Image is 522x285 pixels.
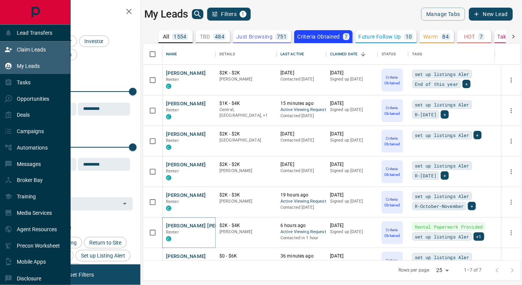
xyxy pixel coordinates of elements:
[330,192,374,198] p: [DATE]
[465,80,468,88] span: +
[330,198,374,204] p: Signed up [DATE]
[506,196,517,208] button: more
[166,131,206,138] button: [PERSON_NAME]
[443,172,446,179] span: +
[207,8,251,21] button: Filters1
[412,43,422,65] div: Tags
[330,229,374,235] p: Signed up [DATE]
[192,9,203,19] button: search button
[408,43,495,65] div: Tags
[240,11,246,17] span: 1
[219,70,273,76] p: $2K - $2K
[277,34,287,39] p: 751
[219,192,273,198] p: $2K - $3K
[359,34,401,39] p: Future Follow Up
[76,250,130,261] div: Set up Listing Alert
[415,253,469,261] span: set up listings Aler
[219,161,273,168] p: $2K - $2K
[166,77,179,82] span: Renter
[277,43,326,65] div: Last Active
[382,196,402,208] p: Criteria Obtained
[415,172,437,179] span: R-[DATE]
[163,34,169,39] p: All
[219,253,273,259] p: $0 - $6K
[79,35,109,47] div: Investor
[443,34,449,39] p: 84
[415,192,469,200] span: set up listings Aler
[441,171,449,180] div: +
[474,131,482,139] div: +
[166,114,171,119] div: condos.ca
[166,43,177,65] div: Name
[330,161,374,168] p: [DATE]
[330,131,374,137] p: [DATE]
[166,175,171,180] div: condos.ca
[84,237,127,248] div: Return to Site
[78,253,128,259] span: Set up Listing Alert
[166,138,179,143] span: Renter
[382,43,396,65] div: Status
[382,258,402,269] p: Criteria Obtained
[345,34,348,39] p: 7
[166,169,179,174] span: Renter
[166,199,179,204] span: Renter
[415,233,469,240] span: set up listings Aler
[82,38,106,44] span: Investor
[219,259,273,271] p: Etobicoke, North York, West End, Toronto
[280,253,322,259] p: 36 minutes ago
[330,259,374,266] p: Signed up [DATE]
[443,111,446,118] span: +
[166,222,247,230] button: [PERSON_NAME] [PERSON_NAME]
[378,43,408,65] div: Status
[330,100,374,107] p: [DATE]
[469,8,513,21] button: New Lead
[280,161,322,168] p: [DATE]
[330,222,374,229] p: [DATE]
[280,222,322,229] p: 6 hours ago
[462,80,470,88] div: +
[174,34,187,39] p: 1554
[330,76,374,82] p: Signed up [DATE]
[166,230,179,235] span: Renter
[280,168,322,174] p: Contacted [DATE]
[166,84,171,89] div: condos.ca
[162,43,216,65] div: Name
[280,76,322,82] p: Contacted [DATE]
[468,202,476,210] div: +
[415,111,437,118] span: R-[DATE]
[166,206,171,211] div: condos.ca
[215,34,224,39] p: 484
[280,113,322,119] p: Contacted [DATE]
[476,131,479,139] span: +
[358,49,369,60] button: Sort
[87,240,124,246] span: Return to Site
[119,198,130,209] button: Open
[280,204,322,211] p: Contacted [DATE]
[219,76,273,82] p: [PERSON_NAME]
[166,100,206,108] button: [PERSON_NAME]
[330,168,374,174] p: Signed up [DATE]
[166,70,206,77] button: [PERSON_NAME]
[166,236,171,242] div: condos.ca
[297,34,340,39] p: Criteria Obtained
[506,74,517,86] button: more
[330,70,374,76] p: [DATE]
[506,135,517,147] button: more
[219,100,273,107] p: $1K - $4K
[219,137,273,143] p: [GEOGRAPHIC_DATA]
[506,105,517,116] button: more
[219,168,273,174] p: [PERSON_NAME]
[280,107,322,113] span: Active Viewing Request
[441,110,449,119] div: +
[415,223,483,230] span: Rental Paperwork Provided
[423,34,438,39] p: Warm
[166,192,206,199] button: [PERSON_NAME]
[421,8,465,21] button: Manage Tabs
[415,80,458,88] span: End of this year
[398,267,430,274] p: Rows per page:
[280,137,322,143] p: Contacted [DATE]
[474,232,484,241] div: +1
[236,34,272,39] p: Just Browsing
[415,131,469,139] span: set up listings Aler
[166,145,171,150] div: condos.ca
